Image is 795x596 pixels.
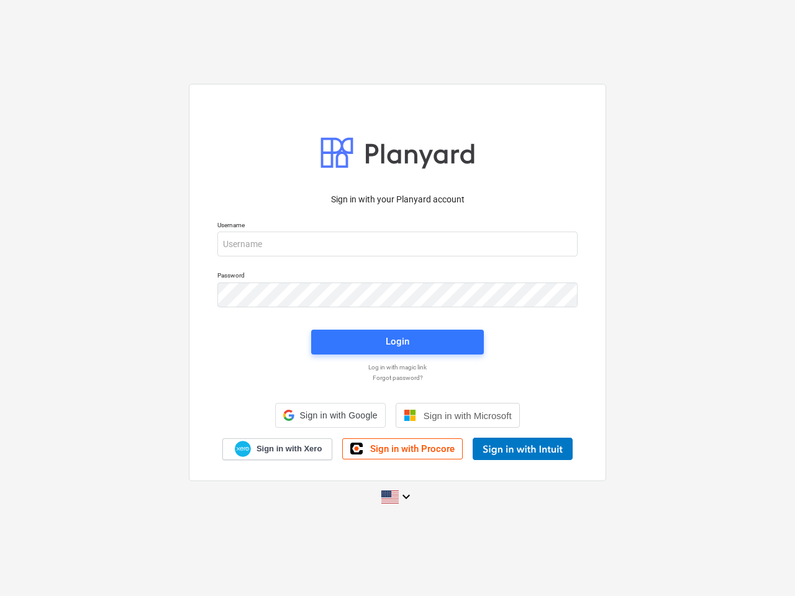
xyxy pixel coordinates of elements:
[399,489,414,504] i: keyboard_arrow_down
[217,232,578,256] input: Username
[275,403,385,428] div: Sign in with Google
[217,271,578,282] p: Password
[217,221,578,232] p: Username
[424,410,512,421] span: Sign in with Microsoft
[222,438,333,460] a: Sign in with Xero
[404,409,416,422] img: Microsoft logo
[217,193,578,206] p: Sign in with your Planyard account
[370,443,455,454] span: Sign in with Procore
[342,438,463,459] a: Sign in with Procore
[211,363,584,371] a: Log in with magic link
[311,330,484,354] button: Login
[299,410,377,420] span: Sign in with Google
[235,441,251,458] img: Xero logo
[386,333,409,350] div: Login
[211,374,584,382] a: Forgot password?
[257,443,322,454] span: Sign in with Xero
